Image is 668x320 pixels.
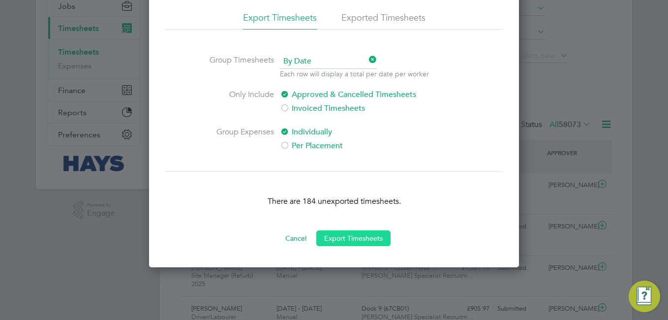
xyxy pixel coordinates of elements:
[165,195,503,207] p: There are 184 unexported timesheets.
[316,230,391,246] button: Export Timesheets
[341,12,425,30] li: Exported Timesheets
[200,54,274,77] label: Group Timesheets
[629,281,660,312] button: Engage Resource Center
[200,89,274,114] label: Only Include
[280,140,445,152] label: Per Placement
[243,12,317,30] li: Export Timesheets
[280,89,445,100] label: Approved & Cancelled Timesheets
[280,126,445,138] label: Individually
[277,230,314,246] button: Cancel
[280,69,429,79] p: Each row will display a total per date per worker
[280,102,445,114] label: Invoiced Timesheets
[200,126,274,152] label: Group Expenses
[280,54,377,69] span: By Date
